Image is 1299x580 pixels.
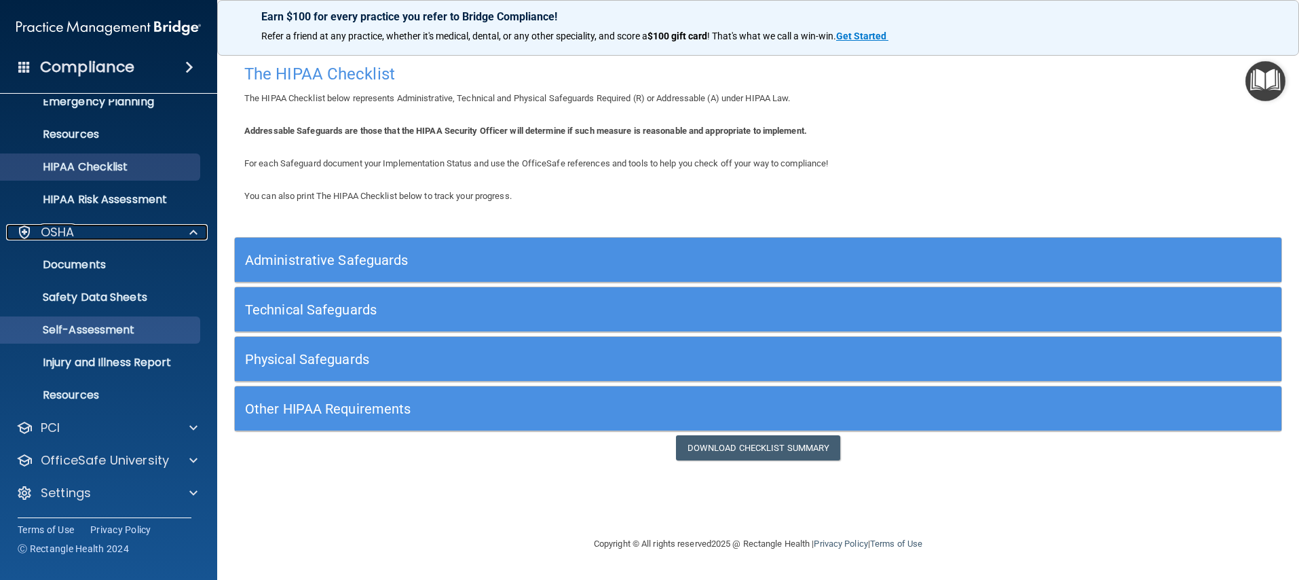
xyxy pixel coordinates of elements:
[245,302,1010,317] h5: Technical Safeguards
[244,93,791,103] span: The HIPAA Checklist below represents Administrative, Technical and Physical Safeguards Required (...
[244,158,828,168] span: For each Safeguard document your Implementation Status and use the OfficeSafe references and tool...
[647,31,707,41] strong: $100 gift card
[41,224,75,240] p: OSHA
[9,291,194,304] p: Safety Data Sheets
[16,485,197,501] a: Settings
[9,128,194,141] p: Resources
[18,542,129,556] span: Ⓒ Rectangle Health 2024
[261,10,1255,23] p: Earn $100 for every practice you refer to Bridge Compliance!
[836,31,888,41] a: Get Started
[9,95,194,109] p: Emergency Planning
[9,323,194,337] p: Self-Assessment
[245,352,1010,367] h5: Physical Safeguards
[244,126,807,136] b: Addressable Safeguards are those that the HIPAA Security Officer will determine if such measure i...
[9,258,194,272] p: Documents
[814,539,867,549] a: Privacy Policy
[261,31,647,41] span: Refer a friend at any practice, whether it's medical, dental, or any other speciality, and score a
[676,435,841,460] a: Download Checklist Summary
[510,522,1006,566] div: Copyright © All rights reserved 2025 @ Rectangle Health | |
[18,523,74,537] a: Terms of Use
[41,420,60,436] p: PCI
[16,452,197,469] a: OfficeSafe University
[244,191,512,201] span: You can also print The HIPAA Checklist below to track your progress.
[836,31,886,41] strong: Get Started
[9,356,194,369] p: Injury and Illness Report
[9,388,194,402] p: Resources
[244,65,1272,83] h4: The HIPAA Checklist
[41,485,91,501] p: Settings
[41,452,169,469] p: OfficeSafe University
[9,193,194,206] p: HIPAA Risk Assessment
[16,224,197,240] a: OSHA
[245,253,1010,268] h5: Administrative Safeguards
[1245,61,1285,101] button: Open Resource Center
[870,539,922,549] a: Terms of Use
[707,31,836,41] span: ! That's what we call a win-win.
[16,420,197,436] a: PCI
[40,58,134,77] h4: Compliance
[90,523,151,537] a: Privacy Policy
[9,160,194,174] p: HIPAA Checklist
[245,401,1010,416] h5: Other HIPAA Requirements
[16,14,201,41] img: PMB logo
